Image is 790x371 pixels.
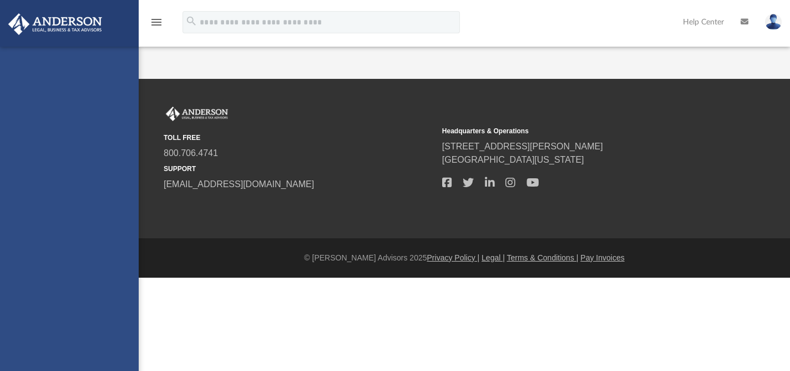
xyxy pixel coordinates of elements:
img: Anderson Advisors Platinum Portal [164,107,230,121]
a: [GEOGRAPHIC_DATA][US_STATE] [442,155,584,164]
img: User Pic [765,14,782,30]
div: © [PERSON_NAME] Advisors 2025 [139,252,790,264]
a: menu [150,21,163,29]
a: Pay Invoices [580,253,624,262]
a: [STREET_ADDRESS][PERSON_NAME] [442,142,603,151]
small: TOLL FREE [164,133,434,143]
small: Headquarters & Operations [442,126,713,136]
small: SUPPORT [164,164,434,174]
i: menu [150,16,163,29]
a: Legal | [482,253,505,262]
img: Anderson Advisors Platinum Portal [5,13,105,35]
i: search [185,15,197,27]
a: Privacy Policy | [427,253,480,262]
a: Terms & Conditions | [507,253,579,262]
a: 800.706.4741 [164,148,218,158]
a: [EMAIL_ADDRESS][DOMAIN_NAME] [164,179,314,189]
